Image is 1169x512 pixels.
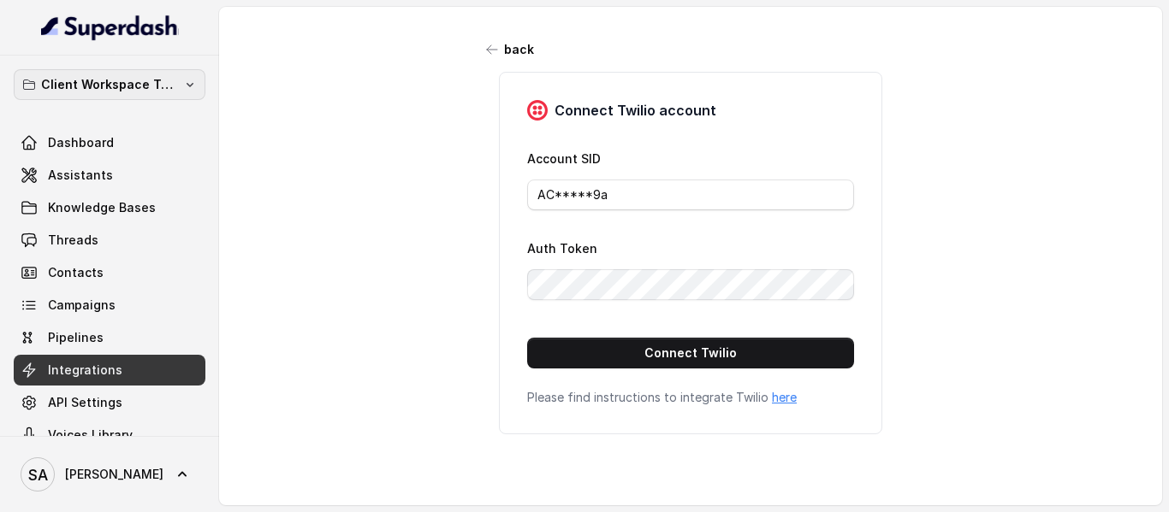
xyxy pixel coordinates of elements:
[48,297,116,314] span: Campaigns
[41,74,178,95] p: Client Workspace Template
[527,241,597,256] label: Auth Token
[14,257,205,288] a: Contacts
[48,167,113,184] span: Assistants
[48,264,104,281] span: Contacts
[14,225,205,256] a: Threads
[65,466,163,483] span: [PERSON_NAME]
[48,232,98,249] span: Threads
[14,127,205,158] a: Dashboard
[48,199,156,216] span: Knowledge Bases
[48,362,122,379] span: Integrations
[14,355,205,385] a: Integrations
[527,389,854,406] p: Please find instructions to integrate Twilio
[527,151,601,166] label: Account SID
[772,390,797,404] a: here
[14,192,205,223] a: Knowledge Bases
[28,466,48,484] text: SA
[527,100,548,121] img: twilio.7c09a4f4c219fa09ad352260b0a8157b.svg
[48,427,133,444] span: Voices Library
[14,420,205,450] a: Voices Library
[48,394,122,411] span: API Settings
[14,290,205,321] a: Campaigns
[14,69,205,100] button: Client Workspace Template
[555,100,716,121] h3: Connect Twilio account
[48,134,114,151] span: Dashboard
[527,338,854,368] button: Connect Twilio
[14,387,205,418] a: API Settings
[477,34,544,65] button: back
[14,322,205,353] a: Pipelines
[41,14,179,41] img: light.svg
[48,329,104,346] span: Pipelines
[14,450,205,498] a: [PERSON_NAME]
[14,160,205,191] a: Assistants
